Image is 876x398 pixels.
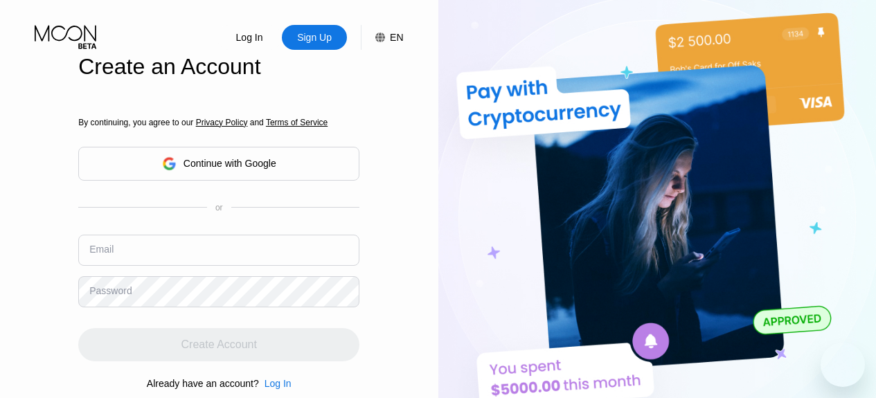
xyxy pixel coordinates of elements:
[78,118,359,127] div: By continuing, you agree to our
[235,30,265,44] div: Log In
[78,147,359,181] div: Continue with Google
[265,378,292,389] div: Log In
[89,244,114,255] div: Email
[184,158,276,169] div: Continue with Google
[217,25,282,50] div: Log In
[282,25,347,50] div: Sign Up
[259,378,292,389] div: Log In
[196,118,248,127] span: Privacy Policy
[266,118,328,127] span: Terms of Service
[390,32,403,43] div: EN
[147,378,259,389] div: Already have an account?
[215,203,223,212] div: or
[821,343,865,387] iframe: Button to launch messaging window
[78,54,359,80] div: Create an Account
[89,285,132,296] div: Password
[296,30,333,44] div: Sign Up
[361,25,403,50] div: EN
[247,118,266,127] span: and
